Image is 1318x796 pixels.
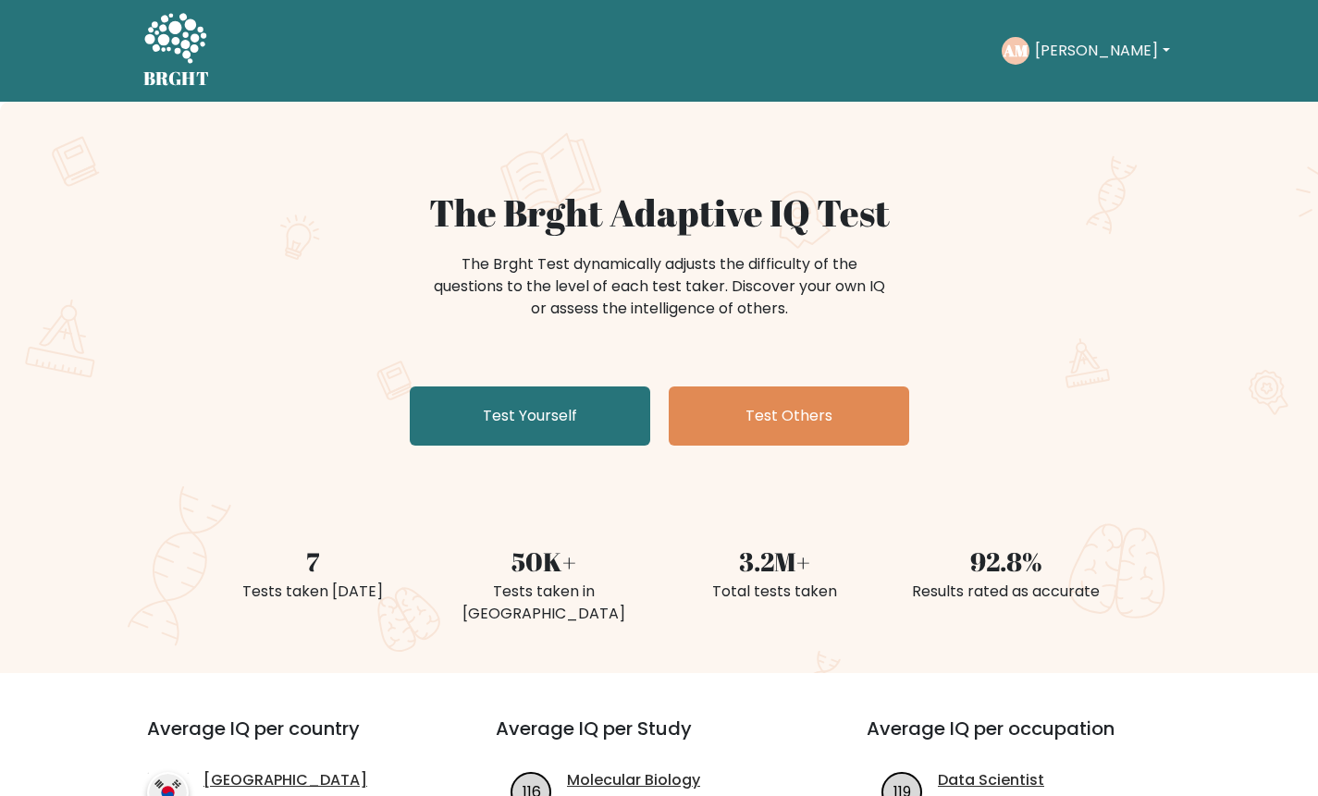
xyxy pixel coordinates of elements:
[938,769,1044,791] a: Data Scientist
[902,581,1111,603] div: Results rated as accurate
[867,717,1193,762] h3: Average IQ per occupation
[428,253,891,320] div: The Brght Test dynamically adjusts the difficulty of the questions to the level of each test take...
[143,67,210,90] h5: BRGHT
[439,542,648,581] div: 50K+
[496,717,822,762] h3: Average IQ per Study
[208,190,1111,235] h1: The Brght Adaptive IQ Test
[1029,39,1175,63] button: [PERSON_NAME]
[143,7,210,94] a: BRGHT
[1003,40,1029,61] text: AM
[208,581,417,603] div: Tests taken [DATE]
[669,386,909,446] a: Test Others
[203,769,367,791] a: [GEOGRAPHIC_DATA]
[208,542,417,581] div: 7
[147,717,429,762] h3: Average IQ per country
[567,769,700,791] a: Molecular Biology
[439,581,648,625] div: Tests taken in [GEOGRAPHIC_DATA]
[902,542,1111,581] div: 92.8%
[671,542,880,581] div: 3.2M+
[671,581,880,603] div: Total tests taken
[410,386,650,446] a: Test Yourself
